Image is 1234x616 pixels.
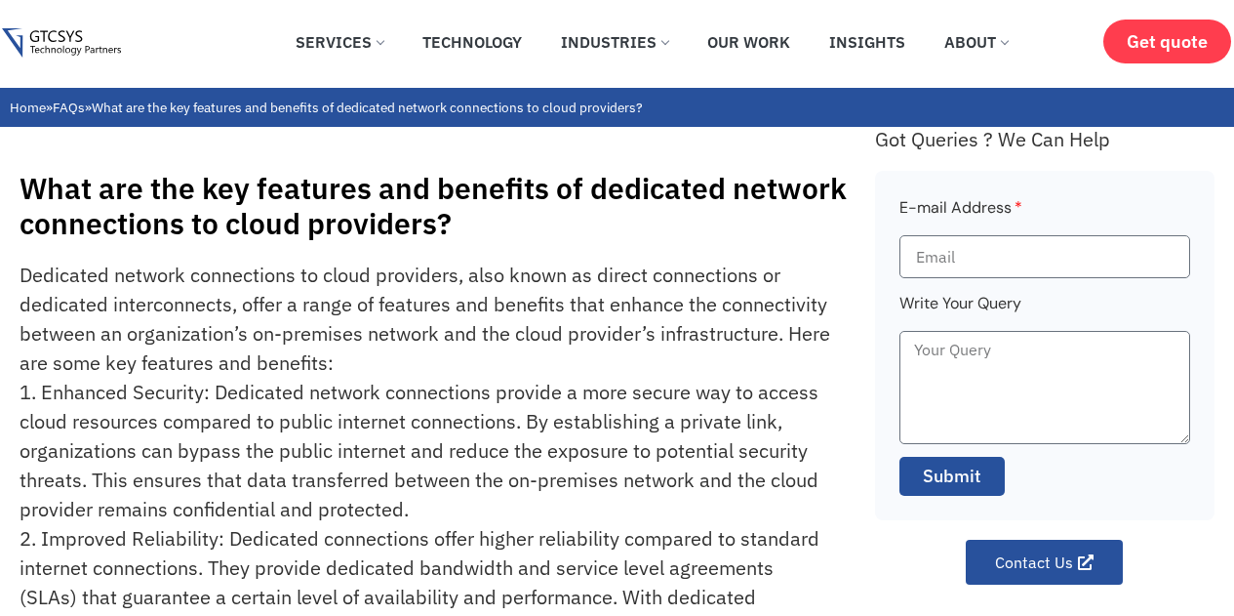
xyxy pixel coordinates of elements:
[1113,494,1234,587] iframe: chat widget
[20,261,832,378] div: Dedicated network connections to cloud providers, also known as direct connections or dedicated i...
[1127,31,1208,52] span: Get quote
[899,457,1005,496] button: Submit
[53,99,85,116] a: FAQs
[899,235,1189,278] input: Email
[281,21,398,63] a: Services
[92,99,642,116] span: What are the key features and benefits of dedicated network connections to cloud providers?
[899,195,1022,235] label: E-mail Address
[1103,20,1231,63] a: Get quote
[20,171,856,241] h1: What are the key features and benefits of dedicated network connections to cloud providers?
[995,554,1073,570] span: Contact Us
[899,195,1189,509] form: Faq Form
[693,21,805,63] a: Our Work
[923,464,981,489] span: Submit
[2,28,120,59] img: Gtcsys logo
[10,99,642,116] span: » »
[875,127,1214,151] div: Got Queries ? We Can Help
[966,540,1123,585] a: Contact Us
[899,291,1021,331] label: Write Your Query
[10,99,46,116] a: Home
[815,21,920,63] a: Insights
[20,378,832,524] div: 1. Enhanced Security: Dedicated network connections provide a more secure way to access cloud res...
[546,21,683,63] a: Industries
[408,21,537,63] a: Technology
[930,21,1022,63] a: About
